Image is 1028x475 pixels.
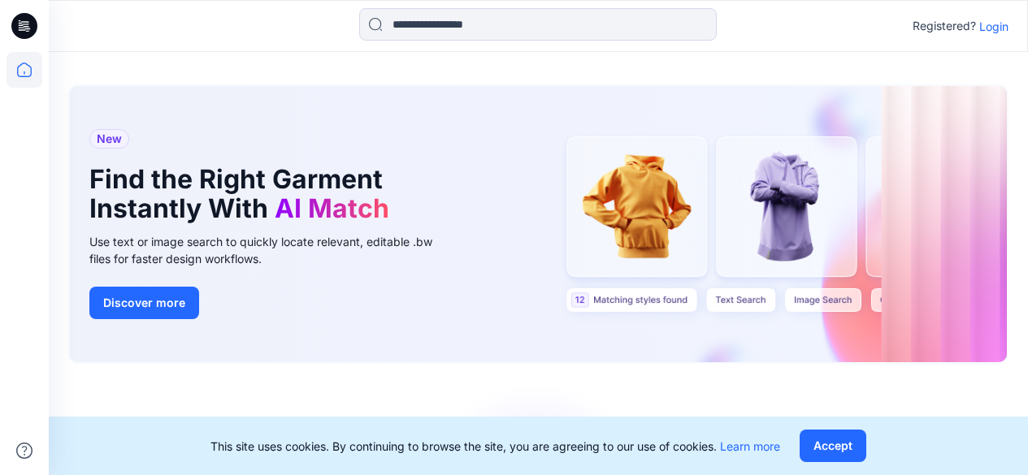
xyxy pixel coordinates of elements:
span: New [97,129,122,149]
span: AI Match [275,192,389,224]
h1: Find the Right Garment Instantly With [89,165,431,223]
button: Accept [800,430,866,462]
p: Registered? [913,16,976,36]
a: Learn more [720,439,780,453]
p: This site uses cookies. By continuing to browse the site, you are agreeing to our use of cookies. [210,438,780,455]
div: Use text or image search to quickly locate relevant, editable .bw files for faster design workflows. [89,233,455,267]
button: Discover more [89,287,199,319]
p: Login [979,18,1008,35]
